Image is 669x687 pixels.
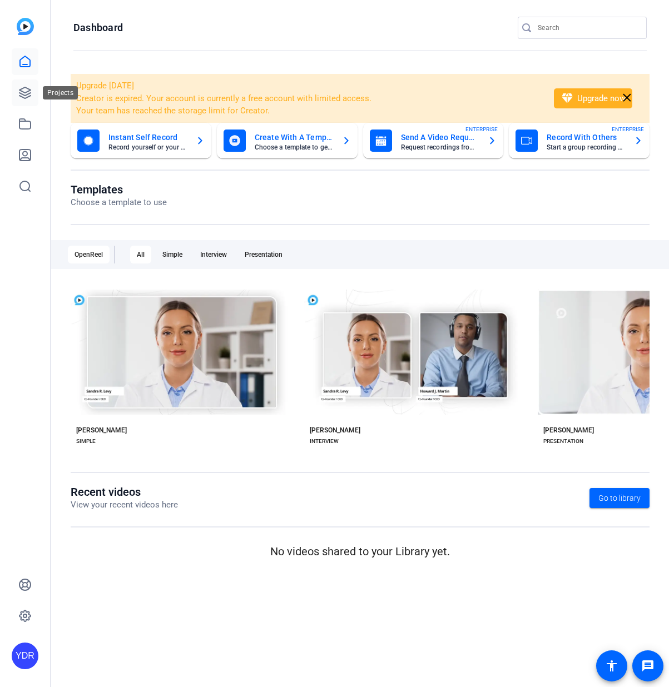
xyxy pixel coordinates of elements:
button: Send A Video RequestRequest recordings from anyone, anywhereENTERPRISE [363,123,504,158]
mat-card-subtitle: Start a group recording session [547,144,625,151]
span: ENTERPRISE [465,125,498,133]
p: View your recent videos here [71,499,178,511]
mat-card-title: Record With Others [547,131,625,144]
mat-card-subtitle: Request recordings from anyone, anywhere [401,144,479,151]
div: Simple [156,246,189,263]
div: All [130,246,151,263]
button: Instant Self RecordRecord yourself or your screen [71,123,211,158]
div: PRESENTATION [543,437,583,446]
h1: Templates [71,183,167,196]
mat-card-subtitle: Choose a template to get started [255,144,333,151]
mat-icon: message [641,659,655,673]
h1: Recent videos [71,485,178,499]
h1: Dashboard [73,21,123,34]
mat-card-subtitle: Record yourself or your screen [108,144,187,151]
p: No videos shared to your Library yet. [71,543,650,560]
span: Upgrade [DATE] [76,81,134,91]
a: Go to library [589,488,650,508]
mat-card-title: Create With A Template [255,131,333,144]
p: Choose a template to use [71,196,167,209]
div: SIMPLE [76,437,96,446]
div: INTERVIEW [310,437,339,446]
span: Go to library [598,492,641,504]
mat-card-title: Instant Self Record [108,131,187,144]
li: Creator is expired. Your account is currently a free account with limited access. [76,92,539,105]
div: Presentation [238,246,289,263]
div: Interview [194,246,234,263]
li: Your team has reached the storage limit for Creator. [76,104,539,117]
div: Projects [43,86,78,99]
button: Upgrade now [554,88,632,108]
div: [PERSON_NAME] [543,426,594,435]
mat-icon: close [620,91,634,105]
div: [PERSON_NAME] [310,426,360,435]
mat-icon: diamond [561,92,574,105]
button: Create With A TemplateChoose a template to get started [217,123,358,158]
mat-card-title: Send A Video Request [401,131,479,144]
div: [PERSON_NAME] [76,426,127,435]
div: YDR [12,643,38,669]
button: Record With OthersStart a group recording sessionENTERPRISE [509,123,650,158]
mat-icon: accessibility [605,659,618,673]
span: ENTERPRISE [612,125,644,133]
img: blue-gradient.svg [17,18,34,35]
div: OpenReel [68,246,110,263]
input: Search [538,21,638,34]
